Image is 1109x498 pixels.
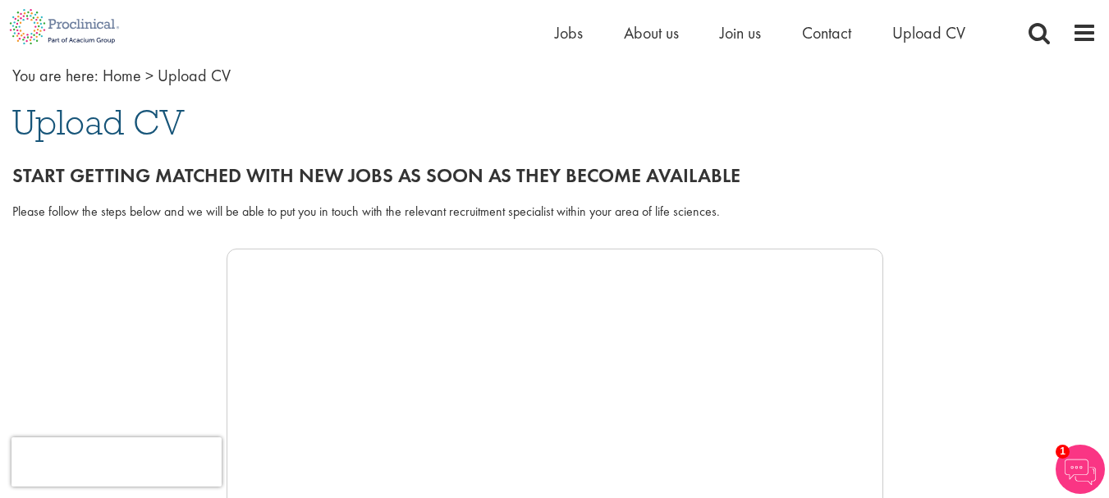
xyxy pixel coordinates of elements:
[1056,445,1070,459] span: 1
[145,65,154,86] span: >
[555,22,583,43] a: Jobs
[12,65,99,86] span: You are here:
[1056,445,1105,494] img: Chatbot
[624,22,679,43] a: About us
[892,22,965,43] a: Upload CV
[158,65,231,86] span: Upload CV
[103,65,141,86] a: breadcrumb link
[12,203,1097,222] div: Please follow the steps below and we will be able to put you in touch with the relevant recruitme...
[11,437,222,487] iframe: reCAPTCHA
[12,100,185,144] span: Upload CV
[720,22,761,43] a: Join us
[802,22,851,43] a: Contact
[12,165,1097,186] h2: Start getting matched with new jobs as soon as they become available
